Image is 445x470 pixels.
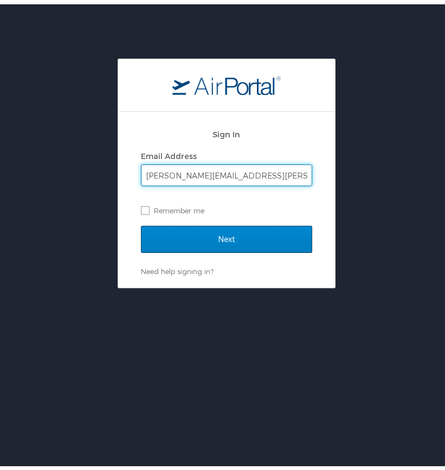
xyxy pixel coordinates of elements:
[141,263,214,271] a: Need help signing in?
[141,124,312,136] h2: Sign In
[141,198,312,214] label: Remember me
[141,147,197,156] label: Email Address
[172,71,281,91] img: logo
[141,221,312,249] input: Next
